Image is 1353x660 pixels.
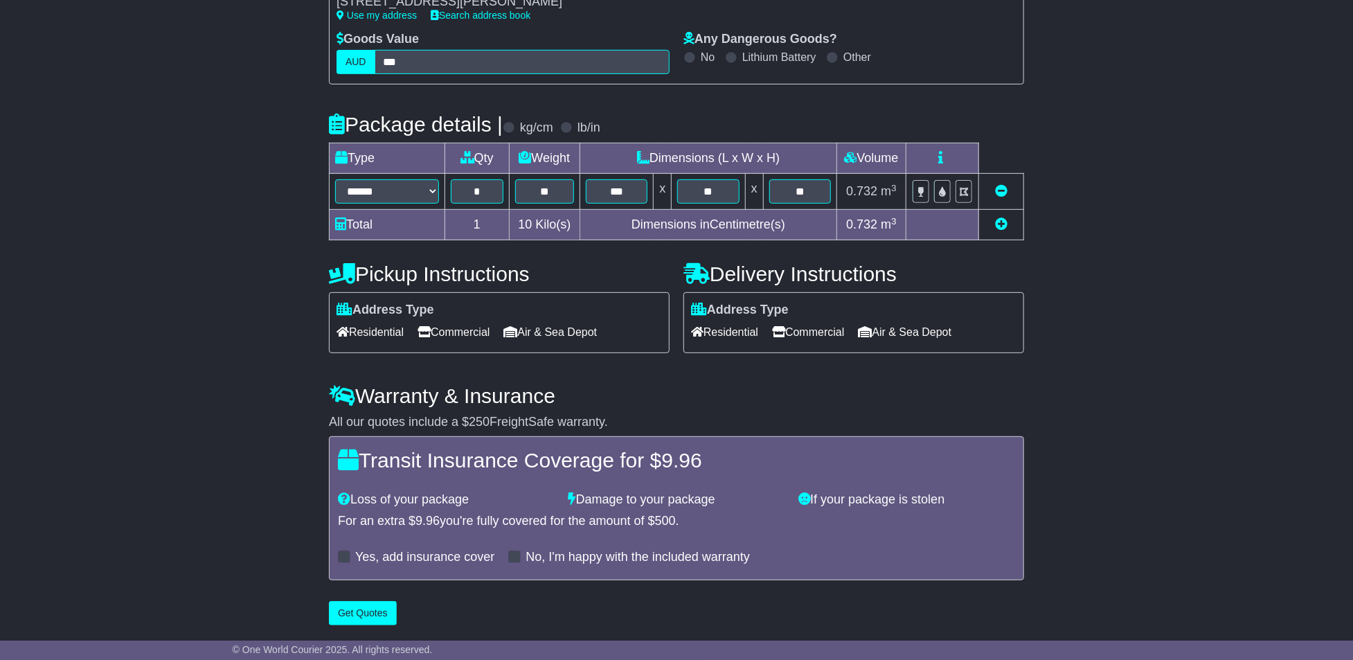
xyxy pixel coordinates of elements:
[891,216,897,226] sup: 3
[355,550,494,565] label: Yes, add insurance cover
[331,492,562,508] div: Loss of your package
[881,184,897,198] span: m
[329,384,1024,407] h4: Warranty & Insurance
[329,415,1024,430] div: All our quotes include a $ FreightSafe warranty.
[445,210,510,240] td: 1
[691,303,789,318] label: Address Type
[337,32,419,47] label: Goods Value
[337,10,417,21] a: Use my address
[654,174,672,210] td: x
[509,143,580,174] td: Weight
[337,321,404,343] span: Residential
[836,143,906,174] td: Volume
[683,32,837,47] label: Any Dangerous Goods?
[526,550,750,565] label: No, I'm happy with the included warranty
[330,143,445,174] td: Type
[843,51,871,64] label: Other
[891,183,897,193] sup: 3
[518,217,532,231] span: 10
[418,321,490,343] span: Commercial
[745,174,763,210] td: x
[431,10,530,21] a: Search address book
[330,210,445,240] td: Total
[577,121,600,136] label: lb/in
[859,321,952,343] span: Air & Sea Depot
[337,303,434,318] label: Address Type
[881,217,897,231] span: m
[338,449,1015,472] h4: Transit Insurance Coverage for $
[742,51,816,64] label: Lithium Battery
[772,321,844,343] span: Commercial
[520,121,553,136] label: kg/cm
[655,514,676,528] span: 500
[580,143,837,174] td: Dimensions (L x W x H)
[846,184,877,198] span: 0.732
[509,210,580,240] td: Kilo(s)
[329,113,503,136] h4: Package details |
[995,184,1007,198] a: Remove this item
[329,601,397,625] button: Get Quotes
[445,143,510,174] td: Qty
[329,262,670,285] h4: Pickup Instructions
[791,492,1022,508] div: If your package is stolen
[691,321,758,343] span: Residential
[995,217,1007,231] a: Add new item
[846,217,877,231] span: 0.732
[562,492,792,508] div: Damage to your package
[580,210,837,240] td: Dimensions in Centimetre(s)
[683,262,1024,285] h4: Delivery Instructions
[701,51,715,64] label: No
[469,415,490,429] span: 250
[504,321,598,343] span: Air & Sea Depot
[661,449,701,472] span: 9.96
[233,644,433,655] span: © One World Courier 2025. All rights reserved.
[338,514,1015,529] div: For an extra $ you're fully covered for the amount of $ .
[415,514,440,528] span: 9.96
[337,50,375,74] label: AUD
